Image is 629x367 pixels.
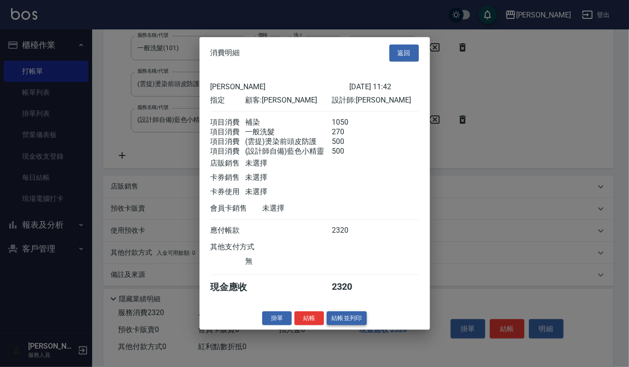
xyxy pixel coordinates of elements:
[332,127,366,137] div: 270
[245,187,332,196] div: 未選擇
[211,82,349,91] div: [PERSON_NAME]
[332,225,366,235] div: 2320
[245,256,332,266] div: 無
[294,311,324,325] button: 結帳
[211,242,280,252] div: 其他支付方式
[332,281,366,293] div: 2320
[211,187,245,196] div: 卡券使用
[211,225,245,235] div: 應付帳款
[211,127,245,137] div: 項目消費
[211,117,245,127] div: 項目消費
[332,137,366,146] div: 500
[211,172,245,182] div: 卡券銷售
[389,45,419,62] button: 返回
[327,311,367,325] button: 結帳並列印
[211,203,263,213] div: 會員卡銷售
[211,158,245,168] div: 店販銷售
[262,311,292,325] button: 掛單
[245,127,332,137] div: 一般洗髮
[245,117,332,127] div: 補染
[211,137,245,146] div: 項目消費
[332,117,366,127] div: 1050
[263,203,349,213] div: 未選擇
[349,82,419,91] div: [DATE] 11:42
[211,146,245,156] div: 項目消費
[245,95,332,105] div: 顧客: [PERSON_NAME]
[211,48,240,57] span: 消費明細
[245,137,332,146] div: (雲提)燙染前頭皮防護
[332,95,418,105] div: 設計師: [PERSON_NAME]
[332,146,366,156] div: 500
[245,172,332,182] div: 未選擇
[211,281,263,293] div: 現金應收
[245,146,332,156] div: (設計師自備)藍色小精靈
[211,95,245,105] div: 指定
[245,158,332,168] div: 未選擇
